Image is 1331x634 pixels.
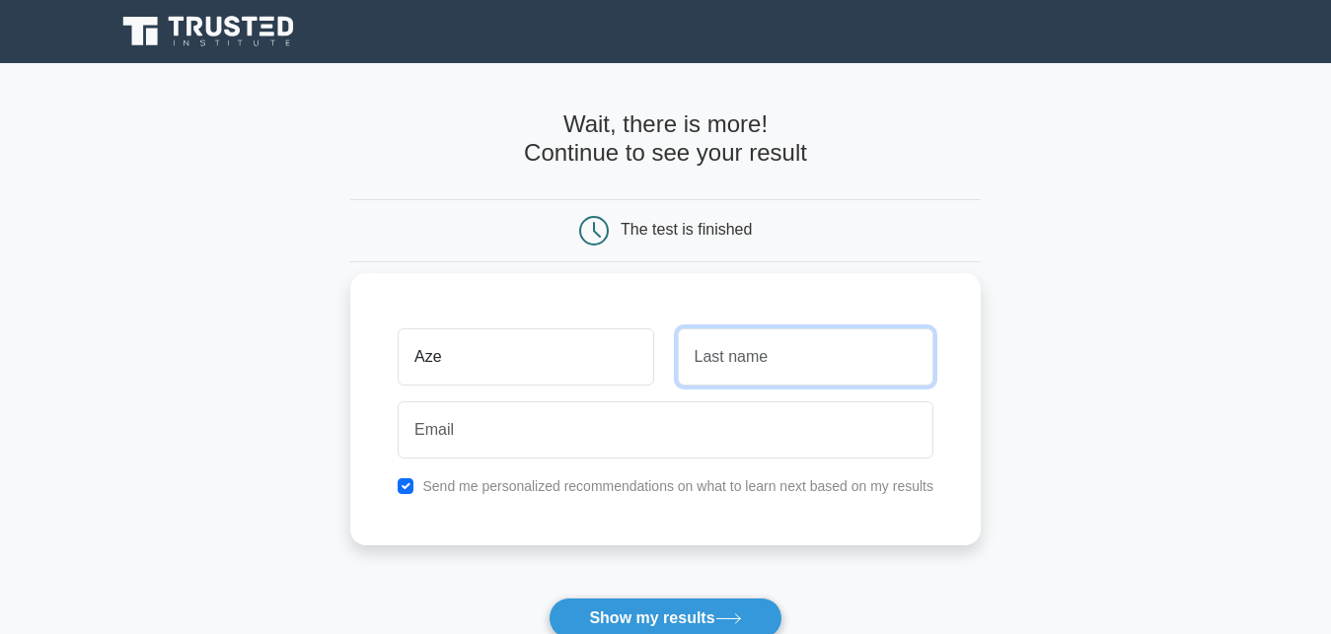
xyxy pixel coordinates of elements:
[350,110,981,168] h4: Wait, there is more! Continue to see your result
[398,401,933,458] input: Email
[621,221,752,238] div: The test is finished
[398,328,653,386] input: First name
[678,328,933,386] input: Last name
[422,478,933,494] label: Send me personalized recommendations on what to learn next based on my results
